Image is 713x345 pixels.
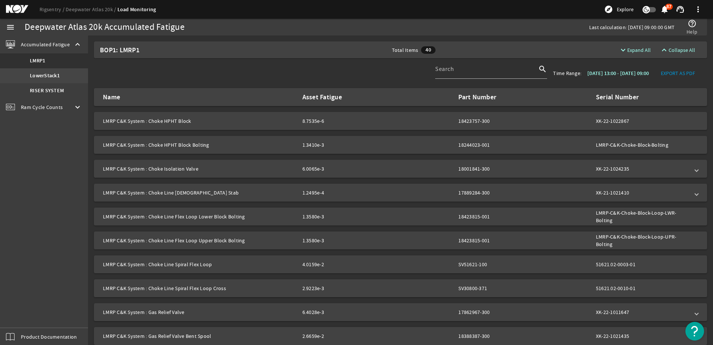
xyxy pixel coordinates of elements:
mat-icon: menu [6,23,15,32]
input: Search [435,68,537,77]
div: 2.6659e-2 [302,332,368,340]
div: SV30800-371 [458,285,505,292]
mat-panel-title: LMRP C&K System : Gas Relief Valve Bent Spool [103,332,296,340]
div: Part Number [458,93,505,101]
div: XK-22-1024235 [596,165,689,172]
span: Expand All [627,46,651,54]
mat-icon: keyboard_arrow_up [73,40,82,49]
mat-expansion-panel-header: LMRP C&K System : Choke HPHT Block Bolting1.3410e-318244023-001LMRP-C&K-Choke-Block-Bolting [94,136,707,154]
div: XK-22-1021435 [596,332,689,340]
mat-icon: expand_less [660,46,666,55]
button: [DATE] 13:00 - [DATE] 09:00 [581,66,655,80]
div: 4.0159e-2 [302,261,368,268]
div: Last calculation: [DATE] 09:00:00 GMT [589,24,675,31]
mat-panel-title: Name [103,93,296,101]
mat-icon: notifications [660,5,669,14]
mat-panel-title: LMRP C&K System : Choke HPHT Block [103,117,296,125]
mat-icon: keyboard_arrow_down [73,103,82,112]
span: Total Items [392,46,418,54]
span: Help [687,28,697,35]
b: LowerStack1 [30,72,60,80]
div: 51621.02-0010-01 [596,285,689,292]
mat-expansion-panel-header: LMRP C&K System : Gas Relief Valve Bent Spool2.6659e-218388387-300XK-22-1021435 [94,327,707,345]
mat-expansion-panel-header: LMRP C&K System : Choke Line Spiral Flex Loop Cross2.9223e-3SV30800-37151621.02-0010-01 [94,279,707,297]
div: 17862967-300 [458,308,505,316]
div: 17889284-300 [458,189,505,196]
mat-icon: help_outline [688,19,697,28]
i: search [538,65,547,74]
b: [DATE] 13:00 - [DATE] 09:00 [587,70,649,77]
div: BOP1: LMRP1 [100,41,212,58]
div: 1.3580e-3 [302,213,368,220]
b: RISER SYSTEM [30,87,64,94]
div: XK-22-1011647 [596,308,689,316]
div: Deepwater Atlas 20k Accumulated Fatigue [25,24,185,31]
div: 8.7535e-6 [302,117,368,125]
div: 18244023-001 [458,141,505,149]
mat-expansion-panel-header: NameAsset FatiguePart NumberSerial Number [94,88,707,106]
div: XK-21-1021410 [596,189,689,196]
div: 18001841-300 [458,165,505,172]
a: Rigsentry [40,6,66,13]
div: SV51621-100 [458,261,505,268]
mat-expansion-panel-header: LMRP C&K System : Gas Relief Valve6.4028e-317862967-300XK-22-1011647 [94,303,707,321]
div: LMRP-C&K-Choke-Block-Loop-UPR-Bolting [596,233,689,248]
mat-panel-title: LMRP C&K System : Choke HPHT Block Bolting [103,141,296,149]
span: Product Documentation [21,333,77,341]
mat-expansion-panel-header: LMRP C&K System : Choke Line Spiral Flex Loop4.0159e-2SV51621-10051621.02-0003-01 [94,255,707,273]
div: 2.9223e-3 [302,285,368,292]
div: 18423757-300 [458,117,505,125]
mat-panel-title: LMRP C&K System : Gas Relief Valve [103,308,296,316]
div: 18423815-001 [458,237,505,244]
div: 1.3580e-3 [302,237,368,244]
mat-panel-title: LMRP C&K System : Choke Line Flex Loop Lower Block Bolting [103,209,296,224]
a: Deepwater Atlas 20k [66,6,117,13]
button: Open Resource Center [685,322,704,341]
div: 51621.02-0003-01 [596,261,689,268]
mat-panel-title: LMRP C&K System : Choke Isolation Valve [103,165,296,172]
div: 6.4028e-3 [302,308,368,316]
a: Load Monitoring [117,6,156,13]
button: Expand All [616,43,654,57]
mat-expansion-panel-header: LMRP C&K System : Choke Isolation Valve6.0065e-318001841-300XK-22-1024235 [94,160,707,178]
div: Serial Number [596,93,689,101]
button: 87 [660,6,668,13]
mat-panel-title: LMRP C&K System : Choke Line Spiral Flex Loop Cross [103,285,296,292]
mat-panel-title: LMRP C&K System : Choke Line Flex Loop Upper Block Bolting [103,233,296,248]
div: XK-22-1022867 [596,117,689,125]
div: 18423815-001 [458,213,505,220]
mat-panel-title: LMRP C&K System : Choke Line Spiral Flex Loop [103,261,296,268]
mat-icon: expand_more [619,46,625,55]
mat-expansion-panel-header: LMRP C&K System : Choke Line Flex Loop Lower Block Bolting1.3580e-318423815-001LMRP-C&K-Choke-Blo... [94,208,707,226]
mat-icon: support_agent [676,5,685,14]
div: 1.3410e-3 [302,141,368,149]
div: LMRP-C&K-Choke-Block-Bolting [596,141,689,149]
div: 18388387-300 [458,332,505,340]
mat-expansion-panel-header: LMRP C&K System : Choke Line [DEMOGRAPHIC_DATA] Stab1.2495e-417889284-300XK-21-1021410 [94,184,707,202]
span: Accumulated Fatigue [21,41,70,48]
mat-expansion-panel-header: LMRP C&K System : Choke HPHT Block8.7535e-618423757-300XK-22-1022867 [94,112,707,130]
b: LMRP1 [30,57,45,65]
button: EXPORT AS PDF [655,66,701,80]
span: Explore [617,6,634,13]
div: 6.0065e-3 [302,165,368,172]
span: Ram Cycle Counts [21,103,63,111]
button: Collapse All [657,43,698,57]
div: Time Range: [553,69,581,77]
span: EXPORT AS PDF [661,69,695,77]
span: 40 [421,46,436,54]
button: Explore [601,3,637,15]
mat-label: Search [435,65,454,73]
div: LMRP-C&K-Choke-Block-Loop-LWR-Bolting [596,209,689,224]
mat-panel-title: LMRP C&K System : Choke Line [DEMOGRAPHIC_DATA] Stab [103,189,296,196]
div: 1.2495e-4 [302,189,368,196]
span: Collapse All [669,46,695,54]
button: more_vert [689,0,707,18]
mat-expansion-panel-header: LMRP C&K System : Choke Line Flex Loop Upper Block Bolting1.3580e-318423815-001LMRP-C&K-Choke-Blo... [94,231,707,249]
mat-icon: explore [604,5,613,14]
div: Asset Fatigue [302,93,368,101]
